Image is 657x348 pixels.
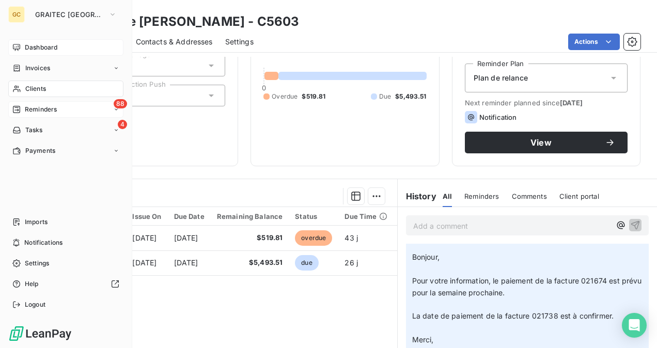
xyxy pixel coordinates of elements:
span: [DATE] [174,258,198,267]
span: Imports [25,217,48,227]
span: Reminders [464,192,499,200]
span: GRAITEC [GEOGRAPHIC_DATA] [35,10,104,19]
span: 4 [118,120,127,129]
span: $5,493.51 [217,258,283,268]
span: La date de paiement de la facture 021738 est à confirmer. [412,311,614,320]
span: 0 [262,84,266,92]
h3: Groupe [PERSON_NAME] - C5603 [91,12,299,31]
span: Tasks [25,125,43,135]
span: $519.81 [302,92,325,101]
span: Logout [25,300,45,309]
span: Merci, [412,335,434,344]
span: Overdue [272,92,298,101]
span: overdue [295,230,332,246]
span: [DATE] [174,233,198,242]
div: Status [295,212,332,220]
span: Clients [25,84,46,93]
span: $5,493.51 [395,92,426,101]
span: 88 [114,99,127,108]
a: Help [8,276,123,292]
div: Due Date [174,212,205,220]
span: Notification [479,113,517,121]
span: Next reminder planned since [465,99,628,107]
span: 26 j [345,258,358,267]
span: Pour votre information, le paiement de la facture 021674 est prévu pour la semaine prochaine. [412,276,644,297]
span: Help [25,279,39,289]
span: Reminders [25,105,57,114]
span: [DATE] [132,233,157,242]
span: Settings [225,37,254,47]
span: Bonjour, [412,252,440,261]
div: GC [8,6,25,23]
span: due [295,255,318,271]
div: Open Intercom Messenger [622,313,647,338]
h6: History [398,190,436,202]
span: Contacts & Addresses [136,37,213,47]
span: $519.81 [217,233,283,243]
span: 43 j [345,233,358,242]
span: Payments [25,146,55,155]
div: Due Time [345,212,387,220]
span: Settings [25,259,49,268]
button: View [465,132,628,153]
span: Notifications [24,238,62,247]
span: All [443,192,452,200]
span: Dashboard [25,43,57,52]
span: Client portal [559,192,599,200]
span: Plan de relance [474,73,528,83]
span: [DATE] [560,99,583,107]
div: Remaining Balance [217,212,283,220]
button: Actions [568,34,620,50]
span: Invoices [25,64,50,73]
img: Logo LeanPay [8,325,72,342]
span: [DATE] [132,258,157,267]
span: Due [379,92,391,101]
div: Issue On [132,212,161,220]
span: Comments [512,192,547,200]
span: View [477,138,605,147]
